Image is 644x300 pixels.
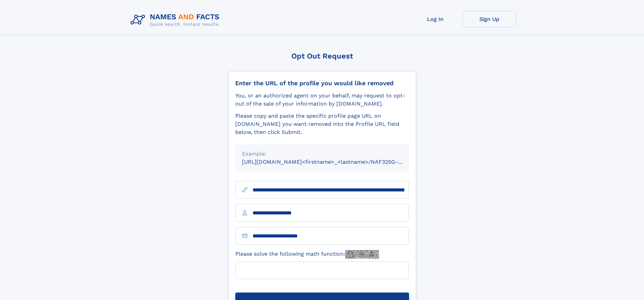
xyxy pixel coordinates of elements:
div: Please copy and paste the specific profile page URL on [DOMAIN_NAME] you want removed into the Pr... [235,112,409,136]
a: Sign Up [462,11,517,27]
div: Example: [242,150,402,158]
div: You, or an authorized agent on your behalf, may request to opt-out of the sale of your informatio... [235,92,409,108]
a: Log In [408,11,462,27]
div: Enter the URL of the profile you would like removed [235,79,409,87]
label: Please solve the following math function: [235,250,379,259]
img: Logo Names and Facts [128,11,225,29]
small: [URL][DOMAIN_NAME]<firstname>_<lastname>/NAF325G-xxxxxxxx [242,159,422,165]
div: Opt Out Request [228,52,416,60]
